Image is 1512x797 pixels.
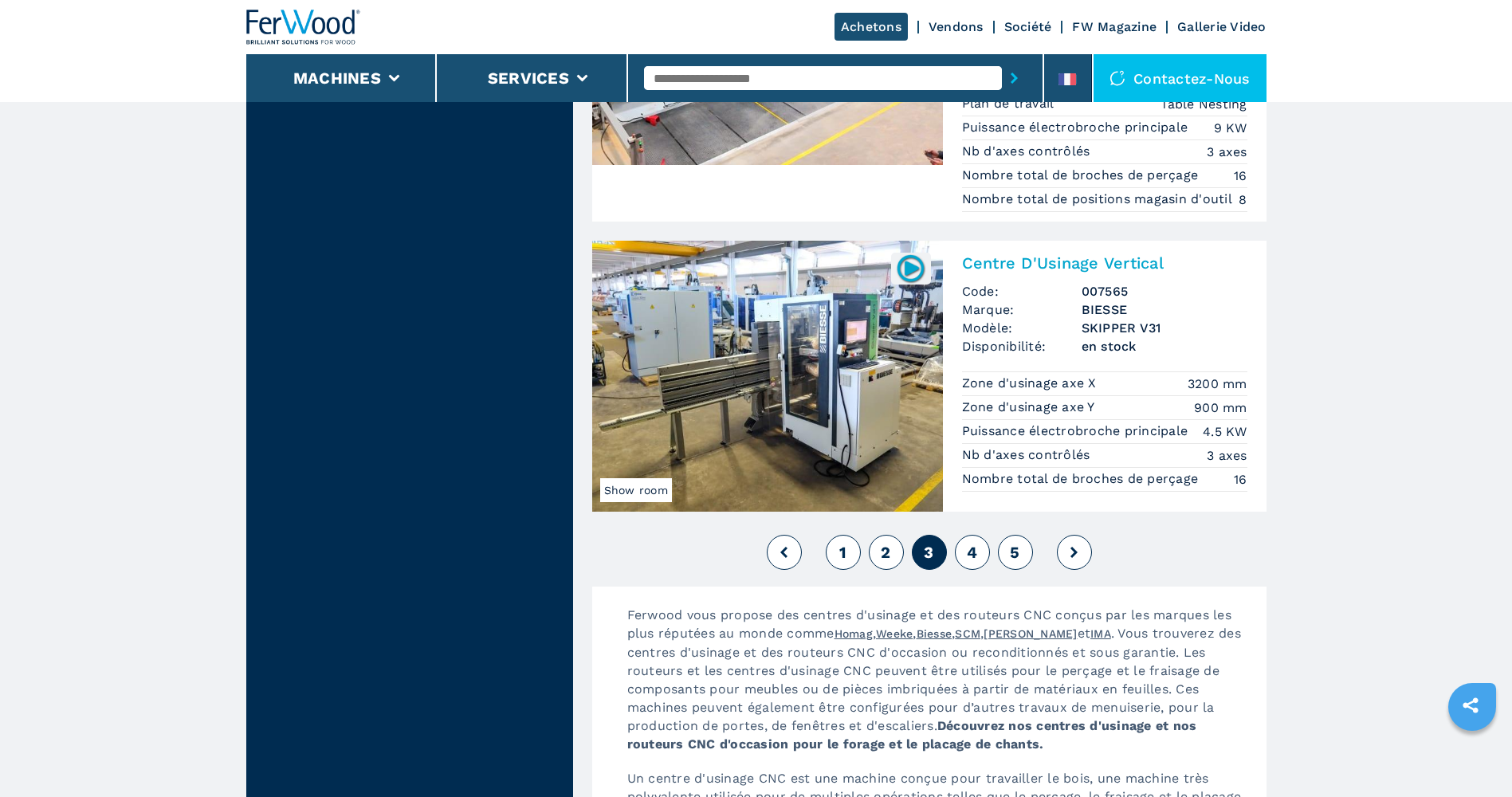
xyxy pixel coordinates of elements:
[1207,446,1247,465] em: 3 axes
[955,627,980,640] a: SCM
[1161,95,1247,113] em: Table Nesting
[826,535,861,570] button: 1
[488,69,569,88] button: Services
[1214,119,1247,137] em: 9 KW
[1203,422,1247,441] em: 4.5 KW
[293,69,381,88] button: Machines
[835,627,873,640] a: Homag
[1082,337,1247,355] span: en stock
[962,446,1094,464] p: Nb d'axes contrôlés
[1010,543,1019,562] span: 5
[962,300,1082,319] span: Marque:
[600,478,672,502] span: Show room
[246,10,361,45] img: Ferwood
[1451,685,1490,725] a: sharethis
[627,718,1197,752] strong: Découvrez nos centres d'usinage et nos routeurs CNC d'occasion pour le forage et le placage de ch...
[1004,19,1052,34] a: Société
[1002,60,1027,96] button: submit-button
[924,543,933,562] span: 3
[1234,470,1247,489] em: 16
[881,543,890,562] span: 2
[876,627,913,640] a: Weeke
[1090,627,1111,640] a: IMA
[929,19,984,34] a: Vendons
[962,319,1082,337] span: Modèle:
[984,627,1077,640] a: [PERSON_NAME]
[962,253,1247,273] h2: Centre D'Usinage Vertical
[869,535,904,570] button: 2
[955,535,990,570] button: 4
[1082,300,1247,319] h3: BIESSE
[1234,167,1247,185] em: 16
[962,190,1237,208] p: Nombre total de positions magasin d'outil
[1188,375,1247,393] em: 3200 mm
[962,470,1203,488] p: Nombre total de broches de perçage
[962,337,1082,355] span: Disponibilité:
[967,543,977,562] span: 4
[835,13,908,41] a: Achetons
[1177,19,1267,34] a: Gallerie Video
[998,535,1033,570] button: 5
[962,422,1192,440] p: Puissance électrobroche principale
[1207,143,1247,161] em: 3 axes
[839,543,846,562] span: 1
[1444,725,1500,785] iframe: Chat
[592,241,1267,512] a: Centre D'Usinage Vertical BIESSE SKIPPER V31Show room007565Centre D'Usinage VerticalCode:007565Ma...
[611,606,1267,769] p: Ferwood vous propose des centres d'usinage et des routeurs CNC conçus par les marques les plus ré...
[1072,19,1157,34] a: FW Magazine
[962,282,1082,300] span: Code:
[962,167,1203,184] p: Nombre total de broches de perçage
[962,95,1058,112] p: Plan de travail
[962,143,1094,160] p: Nb d'axes contrôlés
[1082,282,1247,300] h3: 007565
[1109,70,1125,86] img: Contactez-nous
[912,535,947,570] button: 3
[1239,190,1247,209] em: 8
[917,627,952,640] a: Biesse
[895,253,926,284] img: 007565
[962,375,1101,392] p: Zone d'usinage axe X
[962,398,1099,416] p: Zone d'usinage axe Y
[1194,398,1247,417] em: 900 mm
[962,119,1192,136] p: Puissance électrobroche principale
[1094,54,1267,102] div: Contactez-nous
[1082,319,1247,337] h3: SKIPPER V31
[592,241,943,512] img: Centre D'Usinage Vertical BIESSE SKIPPER V31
